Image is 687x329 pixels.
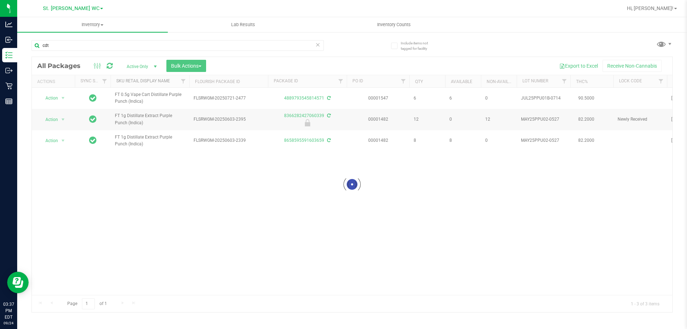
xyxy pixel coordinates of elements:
[318,17,469,32] a: Inventory Counts
[5,98,13,105] inline-svg: Reports
[5,21,13,28] inline-svg: Analytics
[401,40,437,51] span: Include items not tagged for facility
[367,21,420,28] span: Inventory Counts
[31,40,324,51] input: Search Package ID, Item Name, SKU, Lot or Part Number...
[315,40,320,49] span: Clear
[3,320,14,326] p: 09/24
[221,21,265,28] span: Lab Results
[5,67,13,74] inline-svg: Outbound
[7,272,29,293] iframe: Resource center
[5,36,13,43] inline-svg: Inbound
[17,17,168,32] a: Inventory
[5,52,13,59] inline-svg: Inventory
[627,5,673,11] span: Hi, [PERSON_NAME]!
[168,17,318,32] a: Lab Results
[17,21,168,28] span: Inventory
[3,301,14,320] p: 03:37 PM EDT
[43,5,99,11] span: St. [PERSON_NAME] WC
[5,82,13,89] inline-svg: Retail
